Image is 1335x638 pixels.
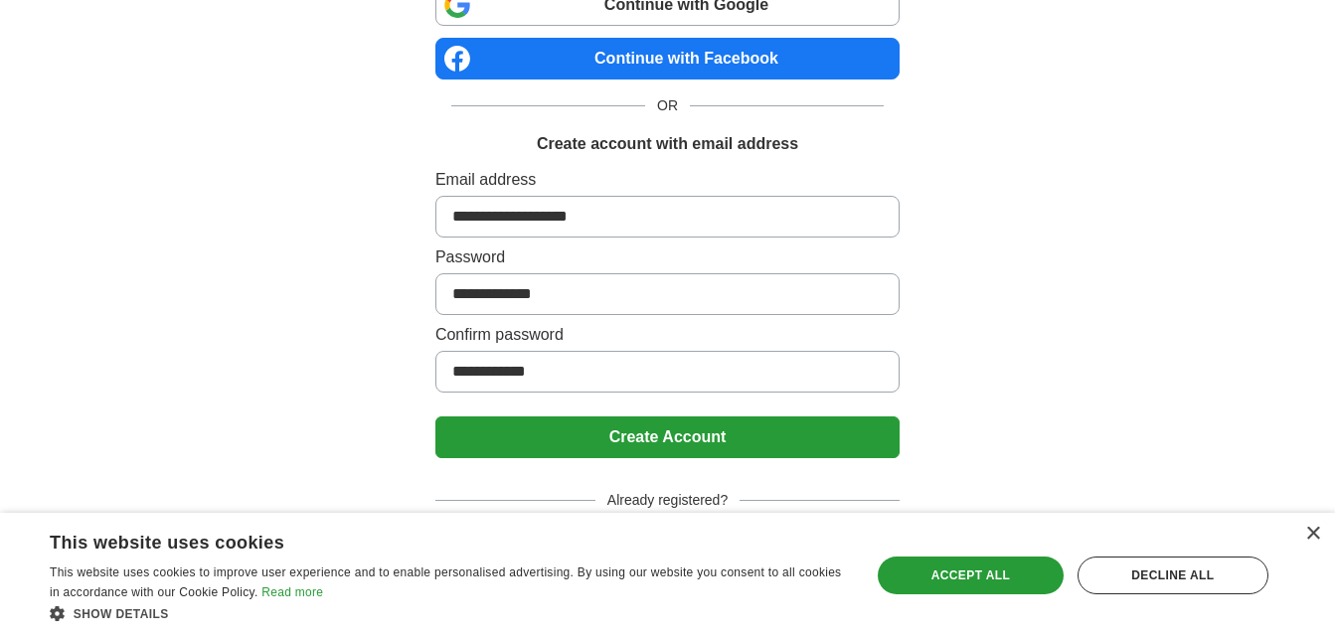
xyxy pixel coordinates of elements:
[537,132,798,156] h1: Create account with email address
[50,565,841,599] span: This website uses cookies to improve user experience and to enable personalised advertising. By u...
[435,245,900,269] label: Password
[50,603,846,623] div: Show details
[435,416,900,458] button: Create Account
[50,525,796,555] div: This website uses cookies
[595,490,740,511] span: Already registered?
[435,323,900,347] label: Confirm password
[435,38,900,80] a: Continue with Facebook
[1078,557,1268,594] div: Decline all
[645,95,690,116] span: OR
[878,557,1064,594] div: Accept all
[261,585,323,599] a: Read more, opens a new window
[1305,527,1320,542] div: Close
[74,607,169,621] span: Show details
[435,168,900,192] label: Email address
